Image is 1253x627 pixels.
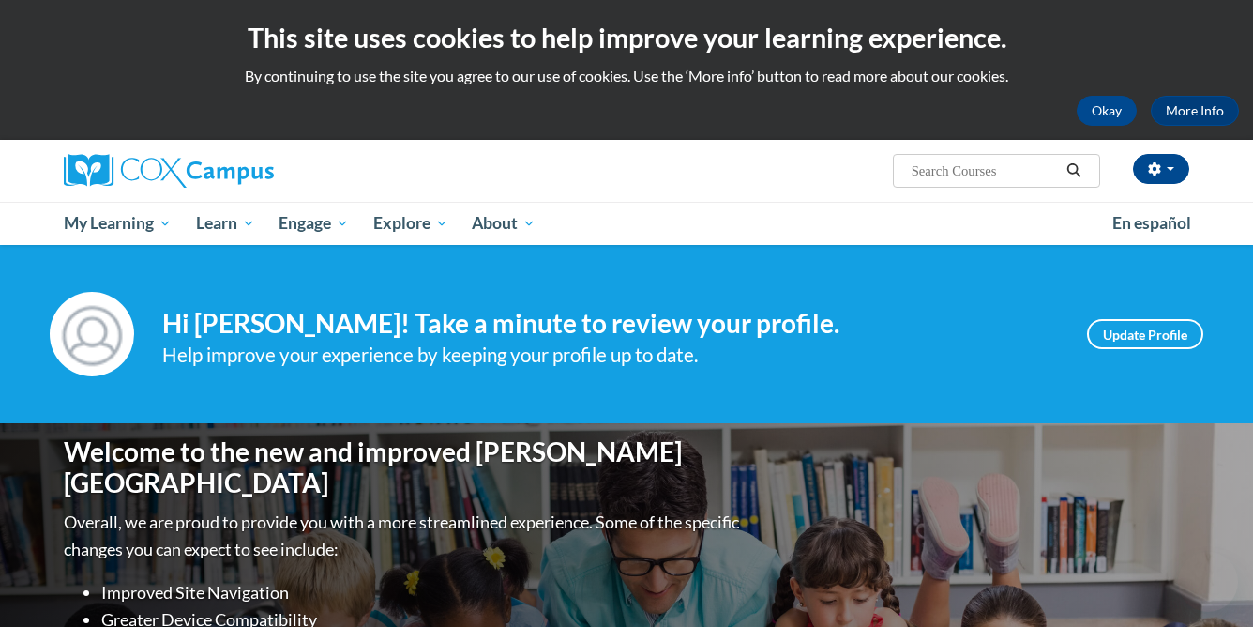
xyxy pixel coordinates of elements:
[472,212,536,235] span: About
[36,202,1217,245] div: Main menu
[910,160,1060,182] input: Search Courses
[162,340,1059,371] div: Help improve your experience by keeping your profile up to date.
[1087,319,1203,349] a: Update Profile
[52,202,184,245] a: My Learning
[14,19,1239,56] h2: This site uses cookies to help improve your learning experience.
[162,308,1059,340] h4: Hi [PERSON_NAME]! Take a minute to review your profile.
[64,212,172,235] span: My Learning
[460,202,549,245] a: About
[64,154,274,188] img: Cox Campus
[266,202,361,245] a: Engage
[1133,154,1189,184] button: Account Settings
[14,66,1239,86] p: By continuing to use the site you agree to our use of cookies. Use the ‘More info’ button to read...
[64,154,420,188] a: Cox Campus
[1077,96,1137,126] button: Okay
[64,436,744,499] h1: Welcome to the new and improved [PERSON_NAME][GEOGRAPHIC_DATA]
[1151,96,1239,126] a: More Info
[1178,552,1238,612] iframe: Button to launch messaging window
[184,202,267,245] a: Learn
[50,292,134,376] img: Profile Image
[1060,160,1088,182] button: Search
[1112,213,1191,233] span: En español
[279,212,349,235] span: Engage
[361,202,460,245] a: Explore
[64,509,744,563] p: Overall, we are proud to provide you with a more streamlined experience. Some of the specific cha...
[101,579,744,606] li: Improved Site Navigation
[196,212,255,235] span: Learn
[1100,204,1203,243] a: En español
[373,212,448,235] span: Explore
